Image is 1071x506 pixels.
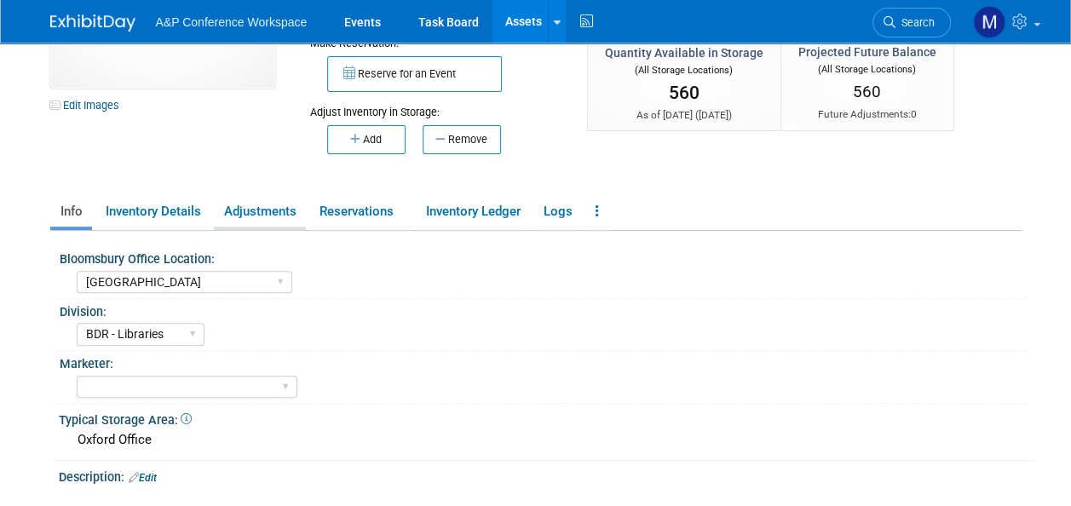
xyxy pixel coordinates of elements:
[605,44,763,61] div: Quantity Available in Storage
[129,472,157,484] a: Edit
[50,95,126,116] a: Edit Images
[59,413,192,427] span: Typical Storage Area:
[50,14,135,32] img: ExhibitDay
[853,82,881,101] span: 560
[310,92,561,120] div: Adjust Inventory in Storage:
[309,197,412,227] a: Reservations
[95,197,210,227] a: Inventory Details
[872,8,951,37] a: Search
[214,197,306,227] a: Adjustments
[327,56,502,92] button: Reserve for an Event
[798,107,936,122] div: Future Adjustments:
[533,197,582,227] a: Logs
[605,108,763,123] div: As of [DATE] ( )
[423,125,501,154] button: Remove
[60,246,1027,267] div: Bloomsbury Office Location:
[327,125,406,154] button: Add
[59,464,1034,486] div: Description:
[699,109,728,121] span: [DATE]
[72,427,1022,453] div: Oxford Office
[895,16,935,29] span: Search
[416,197,530,227] a: Inventory Ledger
[973,6,1005,38] img: Matt Hambridge
[605,61,763,78] div: (All Storage Locations)
[60,299,1027,320] div: Division:
[156,15,308,29] span: A&P Conference Workspace
[669,83,700,103] span: 560
[798,60,936,77] div: (All Storage Locations)
[50,197,92,227] a: Info
[911,108,917,120] span: 0
[60,351,1027,372] div: Marketer:
[798,43,936,60] div: Projected Future Balance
